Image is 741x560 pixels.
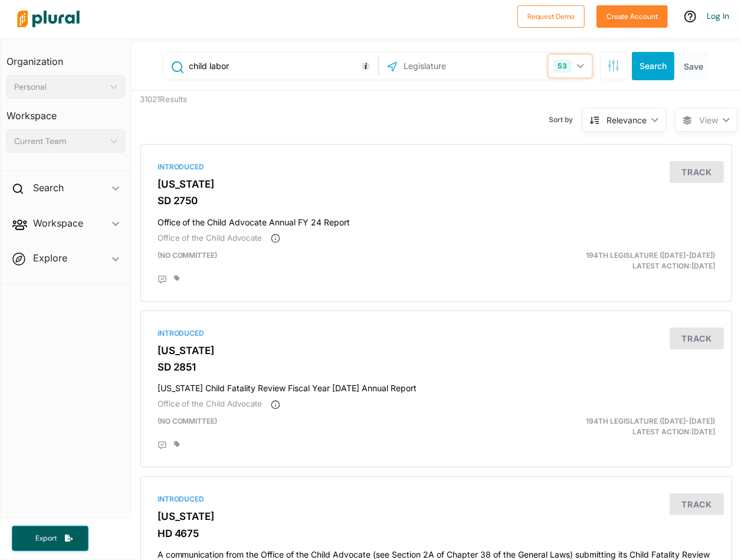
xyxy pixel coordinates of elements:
[679,52,708,80] button: Save
[158,378,715,394] h4: [US_STATE] Child Fatality Review Fiscal Year [DATE] Annual Report
[632,52,674,80] button: Search
[158,328,715,339] div: Introduced
[517,9,585,22] a: Request Demo
[188,55,376,77] input: Enter keywords, bill # or legislator name
[670,161,724,183] button: Track
[670,328,724,349] button: Track
[27,533,65,543] span: Export
[608,60,619,70] span: Search Filters
[158,345,715,356] h3: [US_STATE]
[158,399,263,408] span: Office of the Child Advocate
[6,44,125,70] h3: Organization
[158,275,167,284] div: Add Position Statement
[549,55,592,77] button: 53
[707,11,729,21] a: Log In
[402,55,529,77] input: Legislature
[549,114,582,125] span: Sort by
[14,81,106,93] div: Personal
[586,417,715,425] span: 194th Legislature ([DATE]-[DATE])
[14,135,106,148] div: Current Team
[532,416,724,437] div: Latest Action: [DATE]
[174,441,180,448] div: Add tags
[158,162,715,172] div: Introduced
[158,510,715,522] h3: [US_STATE]
[149,416,532,437] div: (no committee)
[158,195,715,207] h3: SD 2750
[596,5,668,28] button: Create Account
[606,114,647,126] div: Relevance
[33,181,64,194] h2: Search
[158,212,715,228] h4: Office of the Child Advocate Annual FY 24 Report
[158,494,715,505] div: Introduced
[553,60,572,73] div: 53
[670,493,724,515] button: Track
[158,233,263,243] span: Office of the Child Advocate
[158,528,715,539] h3: HD 4675
[158,361,715,373] h3: SD 2851
[6,99,125,125] h3: Workspace
[360,61,371,71] div: Tooltip anchor
[158,178,715,190] h3: [US_STATE]
[699,114,718,126] span: View
[586,251,715,260] span: 194th Legislature ([DATE]-[DATE])
[596,9,668,22] a: Create Account
[174,275,180,282] div: Add tags
[12,526,88,551] button: Export
[517,5,585,28] button: Request Demo
[158,441,167,450] div: Add Position Statement
[149,250,532,271] div: (no committee)
[132,90,284,135] div: 31021 Results
[532,250,724,271] div: Latest Action: [DATE]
